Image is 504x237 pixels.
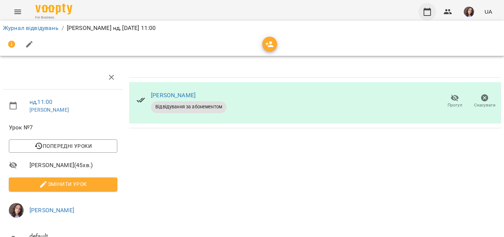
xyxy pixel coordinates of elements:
img: Voopty Logo [35,4,72,14]
span: For Business [35,15,72,20]
a: [PERSON_NAME] [30,107,69,113]
span: [PERSON_NAME] ( 45 хв. ) [30,161,117,170]
li: / [62,24,64,33]
span: Попередні уроки [15,142,111,150]
button: Попередні уроки [9,139,117,153]
a: [PERSON_NAME] [30,207,74,214]
span: Урок №7 [9,123,117,132]
span: Відвідування за абонементом [151,104,227,110]
p: [PERSON_NAME] нд, [DATE] 11:00 [67,24,156,33]
button: Menu [9,3,27,21]
span: Прогул [448,102,462,108]
button: Прогул [440,91,470,112]
span: Скасувати [474,102,496,108]
a: [PERSON_NAME] [151,92,196,99]
button: UA [481,5,495,18]
button: Скасувати [470,91,500,112]
a: Журнал відвідувань [3,24,59,31]
img: 8e6d9769290247367f0f90eeedd3a5ee.jpg [464,7,474,17]
button: Змінити урок [9,177,117,191]
a: нд , 11:00 [30,98,52,105]
span: Змінити урок [15,180,111,189]
span: UA [484,8,492,16]
nav: breadcrumb [3,24,501,33]
img: 8e6d9769290247367f0f90eeedd3a5ee.jpg [9,203,24,218]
